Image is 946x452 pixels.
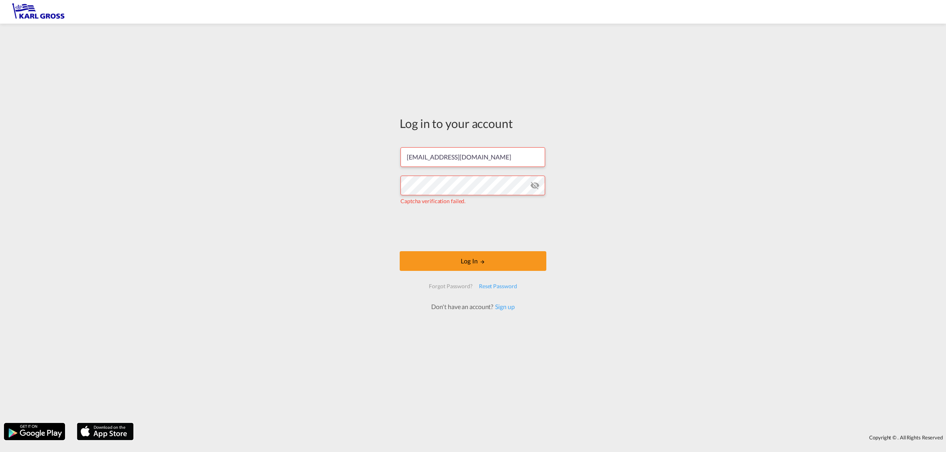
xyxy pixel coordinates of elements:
iframe: reCAPTCHA [413,213,533,243]
a: Sign up [493,303,514,310]
img: apple.png [76,422,134,441]
div: Don't have an account? [423,302,523,311]
div: Forgot Password? [426,279,475,293]
img: 3269c73066d711f095e541db4db89301.png [12,3,65,21]
span: Captcha verification failed. [400,198,466,204]
button: LOGIN [400,251,546,271]
div: Reset Password [476,279,520,293]
img: google.png [3,422,66,441]
md-icon: icon-eye-off [530,181,540,190]
input: Enter email/phone number [400,147,545,167]
div: Log in to your account [400,115,546,132]
div: Copyright © . All Rights Reserved [138,431,946,444]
